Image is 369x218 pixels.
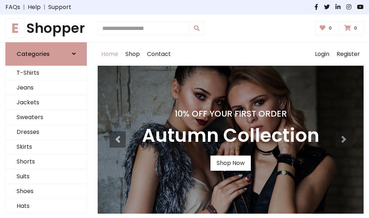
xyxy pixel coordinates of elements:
[352,25,359,31] span: 0
[41,3,48,12] span: |
[98,43,122,66] a: Home
[315,21,338,35] a: 0
[327,25,334,31] span: 0
[5,20,87,36] a: EShopper
[20,3,28,12] span: |
[6,110,86,125] a: Sweaters
[6,80,86,95] a: Jeans
[5,20,87,36] h1: Shopper
[6,95,86,110] a: Jackets
[17,51,50,57] h6: Categories
[6,154,86,169] a: Shorts
[122,43,143,66] a: Shop
[333,43,364,66] a: Register
[311,43,333,66] a: Login
[6,140,86,154] a: Skirts
[339,21,364,35] a: 0
[143,43,174,66] a: Contact
[6,199,86,214] a: Hats
[6,169,86,184] a: Suits
[28,3,41,12] a: Help
[142,109,319,119] h4: 10% Off Your First Order
[48,3,71,12] a: Support
[210,156,251,171] a: Shop Now
[142,125,319,147] h3: Autumn Collection
[6,66,86,80] a: T-Shirts
[5,42,87,66] a: Categories
[6,125,86,140] a: Dresses
[5,3,20,12] a: FAQs
[5,18,25,38] span: E
[6,184,86,199] a: Shoes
